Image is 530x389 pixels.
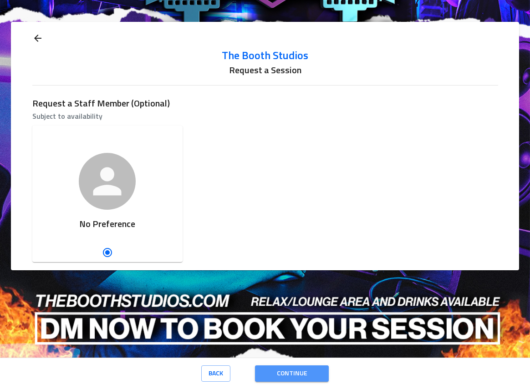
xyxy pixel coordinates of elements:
[32,111,498,122] p: Subject to availability
[32,96,498,111] h6: Request a Staff Member (Optional)
[32,63,498,78] h6: Request a Session
[40,217,175,232] h6: No Preference
[32,126,183,262] button: No Preferenceno preference
[32,49,498,63] a: The Booth Studios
